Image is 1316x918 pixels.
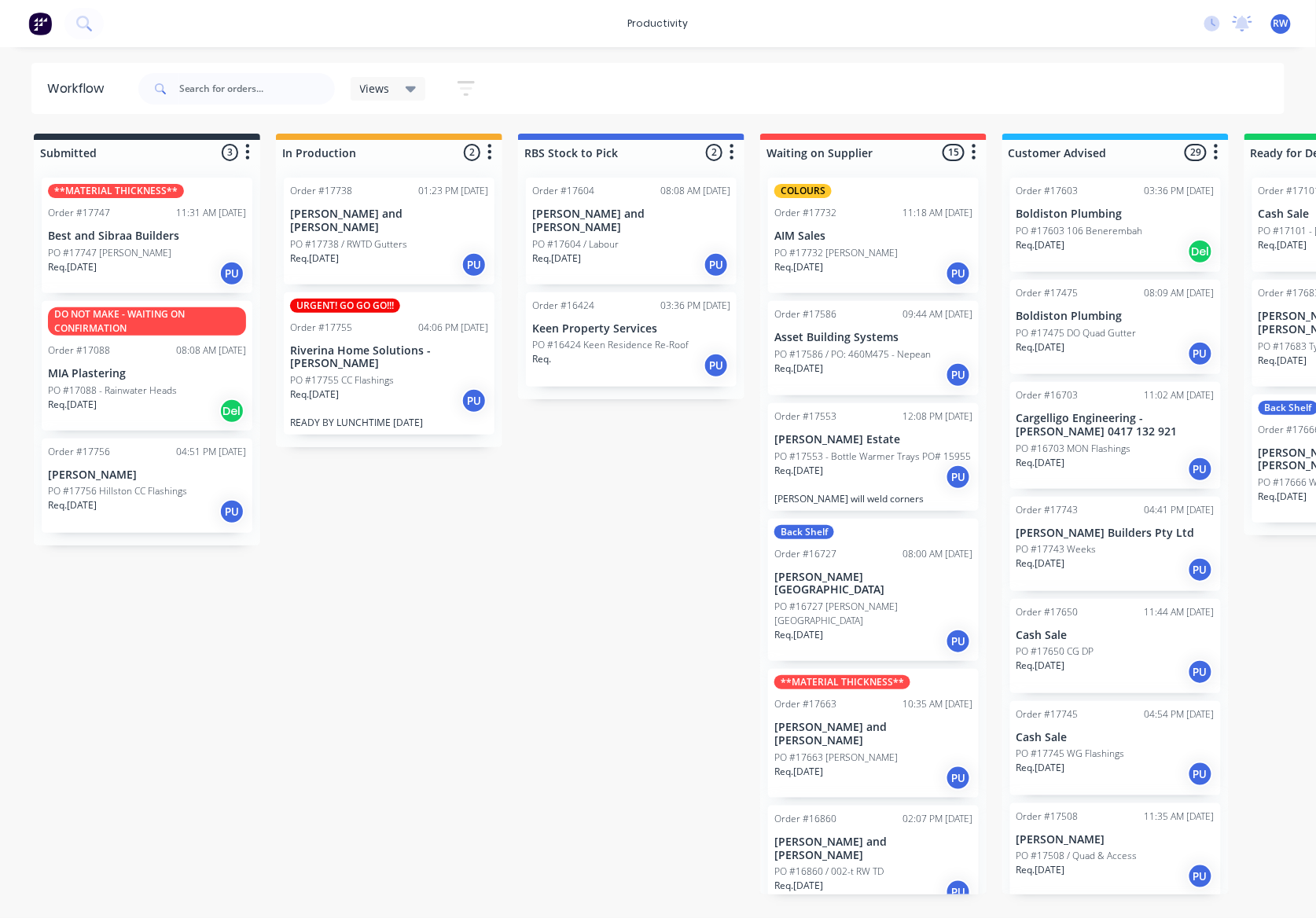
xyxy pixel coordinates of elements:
[532,252,581,266] p: Req. [DATE]
[1016,605,1079,619] div: Order #17650
[48,445,110,459] div: Order #17756
[902,697,972,711] div: 10:35 AM [DATE]
[774,879,823,893] p: Req. [DATE]
[1010,599,1221,693] div: Order #1765011:44 AM [DATE]Cash SalePO #17650 CG DPReq.[DATE]PU
[774,675,910,689] div: **MATERIAL THICKNESS**
[48,398,97,412] p: Req. [DATE]
[1145,707,1215,722] div: 04:54 PM [DATE]
[1188,762,1213,787] div: PU
[284,292,494,435] div: URGENT! GO GO GO!!!Order #1775504:06 PM [DATE]Riverina Home Solutions - [PERSON_NAME]PO #17755 CC...
[768,519,979,662] div: Back ShelfOrder #1672708:00 AM [DATE][PERSON_NAME][GEOGRAPHIC_DATA]PO #16727 [PERSON_NAME][GEOGRA...
[774,547,836,561] div: Order #16727
[774,362,823,376] p: Req. [DATE]
[774,260,823,274] p: Req. [DATE]
[774,525,834,539] div: Back Shelf
[1016,527,1215,540] p: [PERSON_NAME] Builders Pty Ltd
[774,751,898,765] p: PO #17663 [PERSON_NAME]
[774,600,972,628] p: PO #16727 [PERSON_NAME][GEOGRAPHIC_DATA]
[48,184,184,198] div: **MATERIAL THICKNESS**
[1145,810,1215,824] div: 11:35 AM [DATE]
[179,73,335,105] input: Search for orders...
[774,835,972,862] p: [PERSON_NAME] and [PERSON_NAME]
[768,301,979,395] div: Order #1758609:44 AM [DATE]Asset Building SystemsPO #17586 / PO: 460M475 - NepeanReq.[DATE]PU
[660,299,730,313] div: 03:36 PM [DATE]
[47,79,112,98] div: Workflow
[774,331,972,344] p: Asset Building Systems
[290,387,339,402] p: Req. [DATE]
[219,499,244,524] div: PU
[1016,747,1125,761] p: PO #17745 WG Flashings
[1016,849,1138,863] p: PO #17508 / Quad & Access
[290,321,352,335] div: Order #17755
[1145,388,1215,402] div: 11:02 AM [DATE]
[946,465,971,490] div: PU
[704,252,729,277] div: PU
[704,353,729,378] div: PU
[774,206,836,220] div: Order #17732
[461,388,487,413] div: PU
[1016,542,1097,556] p: PO #17743 Weeks
[290,417,488,428] p: READY BY LUNCHTIME [DATE]
[1016,224,1143,238] p: PO #17603 106 Benerembah
[946,766,971,791] div: PU
[176,343,246,358] div: 08:08 AM [DATE]
[1145,503,1215,517] div: 04:41 PM [DATE]
[1016,833,1215,846] p: [PERSON_NAME]
[768,178,979,293] div: COLOURSOrder #1773211:18 AM [DATE]AIM SalesPO #17732 [PERSON_NAME]Req.[DATE]PU
[774,229,972,243] p: AIM Sales
[290,252,339,266] p: Req. [DATE]
[219,261,244,286] div: PU
[1016,659,1065,673] p: Req. [DATE]
[532,322,730,336] p: Keen Property Services
[1016,707,1079,722] div: Order #17745
[768,403,979,511] div: Order #1755312:08 PM [DATE][PERSON_NAME] EstatePO #17553 - Bottle Warmer Trays PO# 15955Req.[DATE...
[290,344,488,371] p: Riverina Home Solutions - [PERSON_NAME]
[774,765,823,779] p: Req. [DATE]
[532,352,551,366] p: Req.
[1016,412,1215,439] p: Cargelligo Engineering - [PERSON_NAME] 0417 132 921
[1016,238,1065,252] p: Req. [DATE]
[774,347,931,362] p: PO #17586 / PO: 460M475 - Nepean
[774,493,972,505] p: [PERSON_NAME] will weld corners
[1016,286,1079,300] div: Order #17475
[1010,382,1221,489] div: Order #1670311:02 AM [DATE]Cargelligo Engineering - [PERSON_NAME] 0417 132 921PO #16703 MON Flash...
[1016,556,1065,571] p: Req. [DATE]
[290,184,352,198] div: Order #17738
[48,246,171,260] p: PO #17747 [PERSON_NAME]
[946,261,971,286] div: PU
[1188,457,1213,482] div: PU
[902,307,972,321] div: 09:44 AM [DATE]
[1010,803,1221,898] div: Order #1750811:35 AM [DATE][PERSON_NAME]PO #17508 / Quad & AccessReq.[DATE]PU
[418,321,488,335] div: 04:06 PM [DATE]
[1016,442,1131,456] p: PO #16703 MON Flashings
[532,237,619,252] p: PO #17604 / Labour
[774,184,832,198] div: COLOURS
[526,292,737,387] div: Order #1642403:36 PM [DATE]Keen Property ServicesPO #16424 Keen Residence Re-RoofReq.PU
[48,384,177,398] p: PO #17088 - Rainwater Heads
[1016,503,1079,517] div: Order #17743
[1188,659,1213,685] div: PU
[418,184,488,198] div: 01:23 PM [DATE]
[774,571,972,597] p: [PERSON_NAME][GEOGRAPHIC_DATA]
[902,812,972,826] div: 02:07 PM [DATE]
[1016,456,1065,470] p: Req. [DATE]
[532,207,730,234] p: [PERSON_NAME] and [PERSON_NAME]
[532,184,594,198] div: Order #17604
[1259,238,1307,252] p: Req. [DATE]
[1188,239,1213,264] div: Del
[1145,286,1215,300] div: 08:09 AM [DATE]
[774,865,884,879] p: PO #16860 / 002-t RW TD
[1010,178,1221,272] div: Order #1760303:36 PM [DATE]Boldiston PlumbingPO #17603 106 BenerembahReq.[DATE]Del
[774,628,823,642] p: Req. [DATE]
[774,450,971,464] p: PO #17553 - Bottle Warmer Trays PO# 15955
[290,299,400,313] div: URGENT! GO GO GO!!!
[1016,207,1215,221] p: Boldiston Plumbing
[360,80,390,97] span: Views
[290,207,488,234] p: [PERSON_NAME] and [PERSON_NAME]
[774,721,972,747] p: [PERSON_NAME] and [PERSON_NAME]
[532,299,594,313] div: Order #16424
[48,307,246,336] div: DO NOT MAKE - WAITING ON CONFIRMATION
[1259,490,1307,504] p: Req. [DATE]
[526,178,737,285] div: Order #1760408:08 AM [DATE][PERSON_NAME] and [PERSON_NAME]PO #17604 / LabourReq.[DATE]PU
[768,806,979,912] div: Order #1686002:07 PM [DATE][PERSON_NAME] and [PERSON_NAME]PO #16860 / 002-t RW TDReq.[DATE]PU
